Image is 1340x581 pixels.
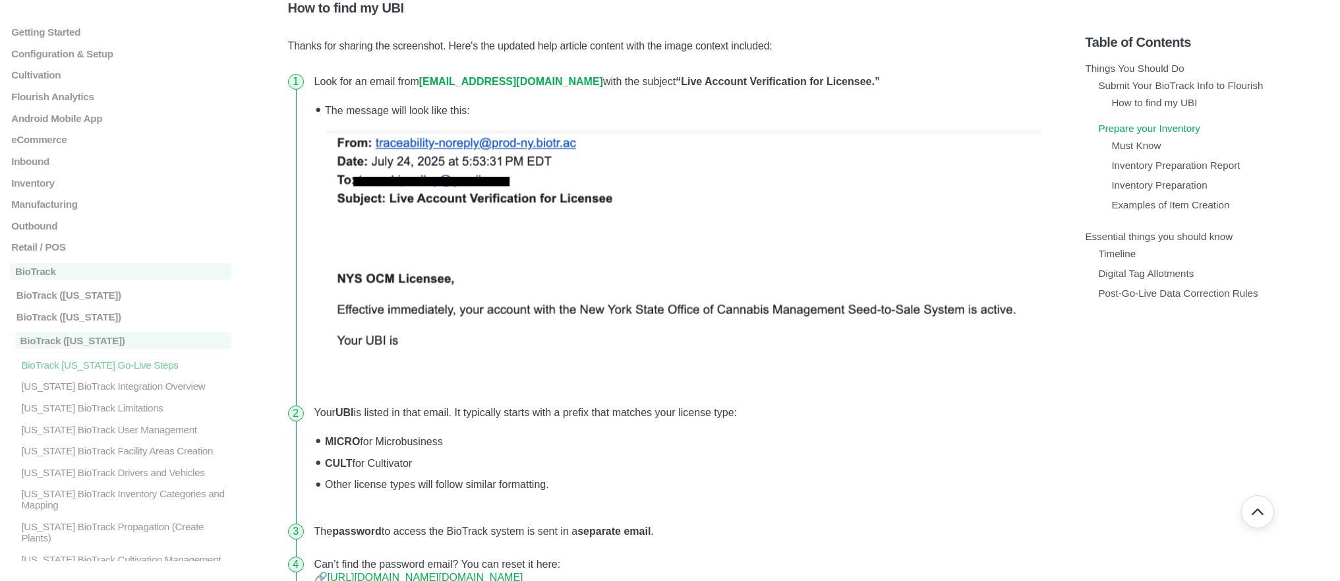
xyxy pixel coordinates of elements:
a: [US_STATE] BioTrack Drivers and Vehicles [10,467,231,478]
a: Submit Your BioTrack Info to Flourish [1098,80,1263,91]
a: Examples of Item Creation [1111,199,1229,210]
p: BioTrack ([US_STATE]) [15,290,231,301]
a: Essential things you should know [1085,231,1233,242]
a: Configuration & Setup [10,48,231,59]
p: BioTrack [US_STATE] Go-Live Steps [20,359,231,371]
a: Android Mobile App [10,113,231,124]
strong: separate email [577,526,651,537]
li: Look for an email from with the subject [309,65,1053,396]
img: UBI Email [326,131,1042,360]
a: Timeline [1098,248,1136,259]
a: BioTrack [US_STATE] Go-Live Steps [10,359,231,371]
p: [US_STATE] BioTrack Inventory Categories and Mapping [20,488,231,510]
a: BioTrack [10,263,231,280]
a: Inventory Preparation [1111,179,1207,191]
a: Outbound [10,220,231,231]
a: Post-Go-Live Data Correction Rules [1098,288,1258,299]
a: Retail / POS [10,241,231,253]
a: BioTrack ([US_STATE]) [10,290,231,301]
h5: How to find my UBI [288,1,1053,16]
li: for Cultivator [321,452,1047,474]
a: Inventory [10,177,231,189]
a: [US_STATE] BioTrack Propagation (Create Plants) [10,521,231,543]
p: [US_STATE] BioTrack Cultivation Management [20,554,231,565]
a: Inbound [10,156,231,167]
a: [US_STATE] BioTrack Limitations [10,402,231,413]
li: The to access the BioTrack system is sent in a . [309,515,1053,548]
a: Inventory Preparation Report [1111,160,1240,171]
p: Thanks for sharing the screenshot. Here's the updated help article content with the image context... [288,38,1053,55]
section: Table of Contents [1085,13,1330,561]
a: [US_STATE] BioTrack Facility Areas Creation [10,445,231,456]
a: Manufacturing [10,199,231,210]
a: Things You Should Do [1085,63,1184,74]
h5: Table of Contents [1085,35,1330,50]
p: [US_STATE] BioTrack Propagation (Create Plants) [20,521,231,543]
a: eCommerce [10,134,231,145]
p: BioTrack ([US_STATE]) [15,333,231,350]
p: [US_STATE] BioTrack Limitations [20,402,231,413]
a: [EMAIL_ADDRESS][DOMAIN_NAME] [419,76,603,87]
a: Getting Started [10,26,231,38]
li: Other license types will follow similar formatting. [321,473,1047,495]
p: [US_STATE] BioTrack Facility Areas Creation [20,445,231,456]
a: Must Know [1111,140,1161,151]
a: Flourish Analytics [10,91,231,102]
a: Prepare your Inventory [1098,123,1200,134]
strong: “Live Account Verification for Licensee.” [676,76,880,87]
strong: password [332,526,382,537]
a: BioTrack ([US_STATE]) [10,311,231,322]
li: for Microbusiness [321,430,1047,452]
a: BioTrack ([US_STATE]) [10,333,231,350]
p: [US_STATE] BioTrack Integration Overview [20,381,231,392]
strong: MICRO [325,436,360,447]
li: The message will look like this: [321,99,1047,376]
strong: UBI [335,407,354,418]
a: [US_STATE] BioTrack Inventory Categories and Mapping [10,488,231,510]
p: [US_STATE] BioTrack Drivers and Vehicles [20,467,231,478]
a: [US_STATE] BioTrack Integration Overview [10,381,231,392]
a: [US_STATE] BioTrack Cultivation Management [10,554,231,565]
p: BioTrack ([US_STATE]) [15,311,231,322]
button: Go back to top of document [1241,495,1274,528]
p: [US_STATE] BioTrack User Management [20,424,231,435]
a: Digital Tag Allotments [1098,268,1194,279]
a: How to find my UBI [1111,97,1197,108]
a: Cultivation [10,69,231,80]
li: Your is listed in that email. It typically starts with a prefix that matches your license type: [309,396,1053,515]
a: [US_STATE] BioTrack User Management [10,424,231,435]
strong: CULT [325,458,352,469]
